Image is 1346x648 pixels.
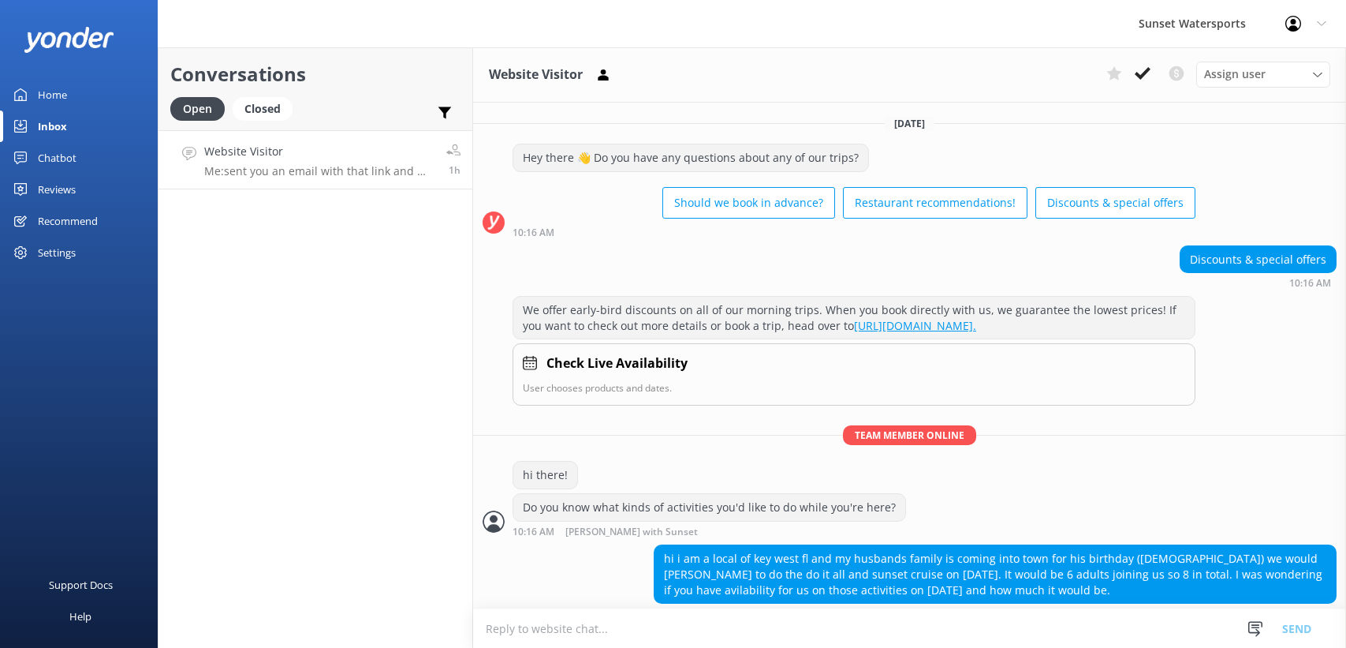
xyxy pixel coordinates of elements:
[233,99,300,117] a: Closed
[546,354,688,374] h4: Check Live Availability
[513,526,906,538] div: Sep 17 2025 09:16am (UTC -05:00) America/Cancun
[204,143,434,160] h4: Website Visitor
[170,99,233,117] a: Open
[204,164,434,178] p: Me: sent you an email with that link and my info
[1196,62,1330,87] div: Assign User
[38,79,67,110] div: Home
[449,163,460,177] span: Sep 17 2025 10:01am (UTC -05:00) America/Cancun
[1289,279,1331,288] strong: 10:16 AM
[513,462,577,489] div: hi there!
[158,130,472,189] a: Website VisitorMe:sent you an email with that link and my info1h
[843,187,1027,219] button: Restaurant recommendations!
[489,65,583,85] h3: Website Visitor
[513,144,868,171] div: Hey there 👋 Do you have any questions about any of our trips?
[662,187,835,219] button: Should we book in advance?
[1035,187,1195,219] button: Discounts & special offers
[854,318,976,333] a: [URL][DOMAIN_NAME].
[49,569,113,601] div: Support Docs
[24,27,114,53] img: yonder-white-logo.png
[38,205,98,237] div: Recommend
[523,380,1185,395] p: User chooses products and dates.
[69,601,91,632] div: Help
[170,59,460,89] h2: Conversations
[1204,66,1266,83] span: Assign user
[565,527,698,538] span: [PERSON_NAME] with Sunset
[38,142,76,174] div: Chatbot
[1180,277,1337,288] div: Sep 17 2025 09:16am (UTC -05:00) America/Cancun
[38,237,76,268] div: Settings
[170,97,225,121] div: Open
[513,227,1195,238] div: Sep 17 2025 09:16am (UTC -05:00) America/Cancun
[843,425,976,445] span: Team member online
[513,494,905,521] div: Do you know what kinds of activities you'd like to do while you're here?
[513,228,554,238] strong: 10:16 AM
[513,527,554,538] strong: 10:16 AM
[1180,246,1336,273] div: Discounts & special offers
[233,97,293,121] div: Closed
[654,545,1336,603] div: hi i am a local of key west fl and my husbands family is coming into town for his birthday ([DEMO...
[513,297,1195,339] div: We offer early-bird discounts on all of our morning trips. When you book directly with us, we gua...
[38,174,76,205] div: Reviews
[885,117,934,130] span: [DATE]
[38,110,67,142] div: Inbox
